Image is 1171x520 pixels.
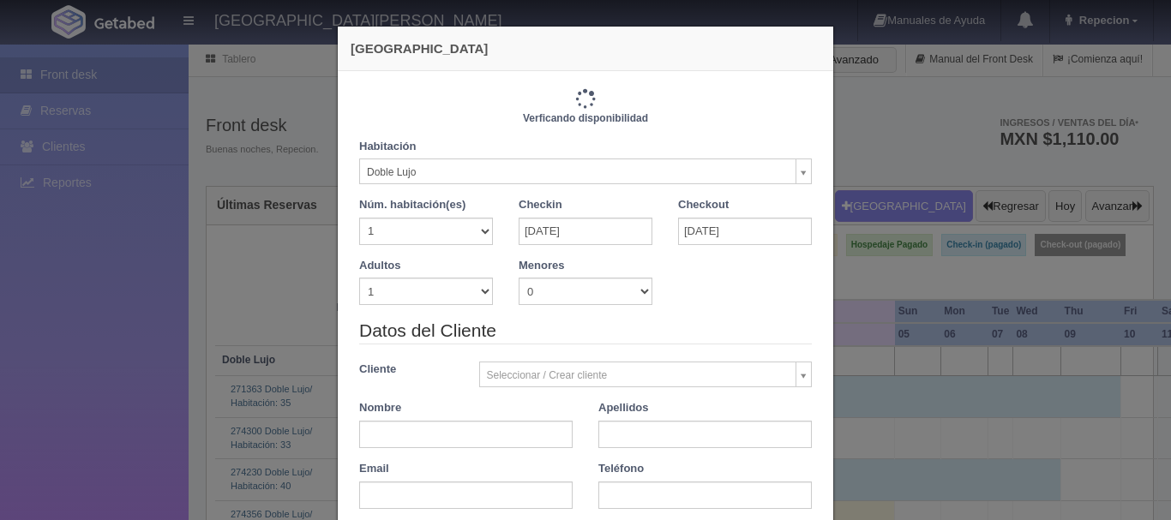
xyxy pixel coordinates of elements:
label: Checkin [519,197,562,213]
label: Email [359,461,389,477]
label: Núm. habitación(es) [359,197,465,213]
h4: [GEOGRAPHIC_DATA] [351,39,820,57]
input: DD-MM-AAAA [519,218,652,245]
label: Apellidos [598,400,649,416]
label: Adultos [359,258,400,274]
span: Seleccionar / Crear cliente [487,362,790,388]
a: Doble Lujo [359,158,812,184]
label: Checkout [678,197,729,213]
label: Teléfono [598,461,644,477]
label: Nombre [359,400,401,416]
label: Menores [519,258,564,274]
label: Cliente [346,362,466,378]
label: Habitación [359,139,416,155]
b: Verficando disponibilidad [523,112,648,124]
input: DD-MM-AAAA [678,218,812,245]
legend: Datos del Cliente [359,318,812,344]
a: Seleccionar / Crear cliente [479,362,813,387]
span: Doble Lujo [367,159,789,185]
